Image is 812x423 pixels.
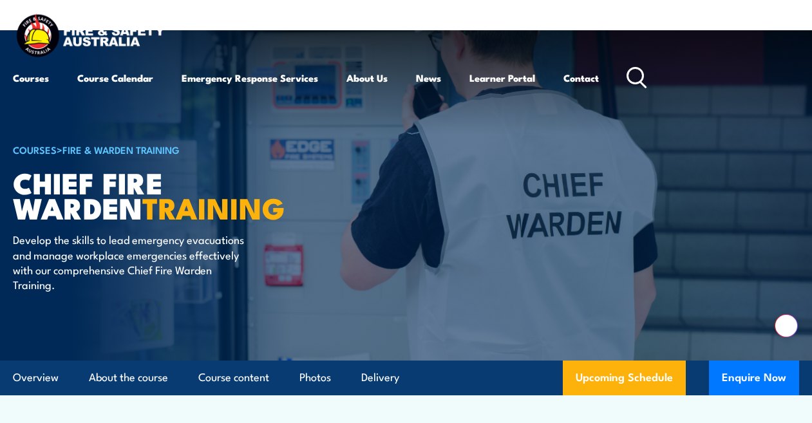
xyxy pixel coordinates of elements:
a: Photos [299,361,331,395]
a: Overview [13,361,59,395]
a: Contact [563,62,599,93]
a: News [416,62,441,93]
a: Courses [13,62,49,93]
strong: TRAINING [142,185,285,229]
p: Develop the skills to lead emergency evacuations and manage workplace emergencies effectively wit... [13,232,248,292]
a: Fire & Warden Training [62,142,180,156]
a: Learner Portal [469,62,535,93]
a: Emergency Response Services [182,62,318,93]
a: Course Calendar [77,62,153,93]
a: About Us [346,62,388,93]
button: Enquire Now [709,361,799,395]
a: Upcoming Schedule [563,361,686,395]
h6: > [13,142,331,157]
a: COURSES [13,142,57,156]
h1: Chief Fire Warden [13,169,331,220]
a: About the course [89,361,168,395]
a: Course content [198,361,269,395]
a: Delivery [361,361,399,395]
